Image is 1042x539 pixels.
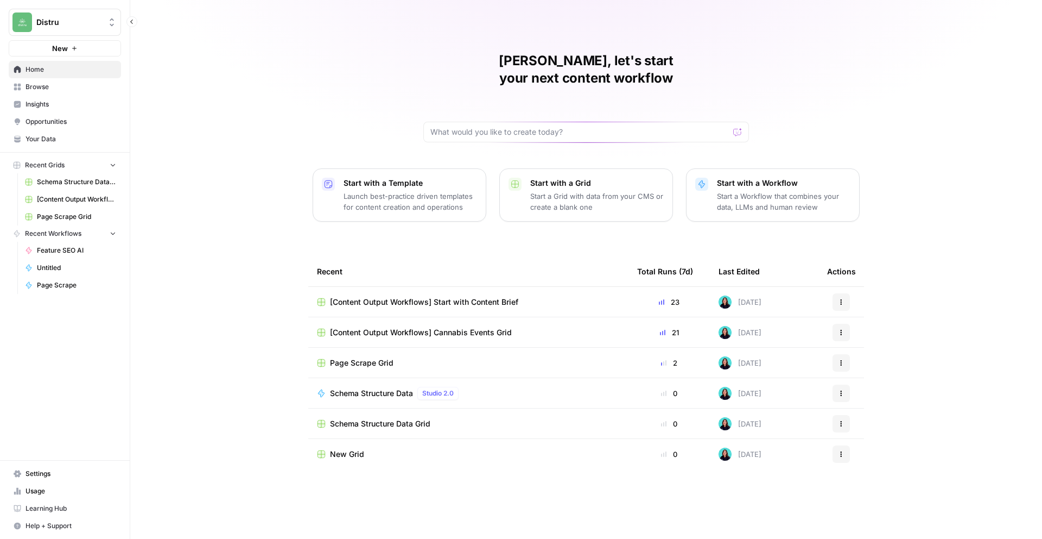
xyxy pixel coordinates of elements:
div: 23 [637,297,701,308]
div: [DATE] [719,356,761,369]
button: Recent Workflows [9,225,121,242]
div: Recent [317,256,620,286]
input: What would you like to create today? [430,127,729,137]
a: Your Data [9,130,121,148]
button: Start with a GridStart a Grid with data from your CMS or create a blank one [499,168,673,222]
a: Browse [9,78,121,96]
div: [DATE] [719,326,761,339]
a: Opportunities [9,113,121,130]
a: [Content Output Workflows] Start with Content Brief [20,191,121,208]
a: [Content Output Workflows] Start with Content Brief [317,297,620,308]
span: Schema Structure Data Grid [330,418,430,429]
div: [DATE] [719,296,761,309]
span: Distru [36,17,102,28]
a: New Grid [317,449,620,460]
div: 0 [637,449,701,460]
span: Opportunities [26,117,116,127]
button: Start with a WorkflowStart a Workflow that combines your data, LLMs and human review [686,168,860,222]
a: Schema Structure DataStudio 2.0 [317,387,620,400]
h1: [PERSON_NAME], let's start your next content workflow [423,52,749,87]
span: Schema Structure Data Grid [37,177,116,187]
img: jcrg0t4jfctcgxwtr4jha4uiqmre [719,448,732,461]
a: Schema Structure Data Grid [20,173,121,191]
img: jcrg0t4jfctcgxwtr4jha4uiqmre [719,387,732,400]
img: jcrg0t4jfctcgxwtr4jha4uiqmre [719,417,732,430]
div: 0 [637,388,701,399]
span: Usage [26,486,116,496]
img: jcrg0t4jfctcgxwtr4jha4uiqmre [719,356,732,369]
p: Start with a Workflow [717,178,850,189]
span: [Content Output Workflows] Start with Content Brief [37,195,116,204]
button: New [9,40,121,57]
a: Feature SEO AI [20,242,121,259]
span: [Content Output Workflows] Cannabis Events Grid [330,327,512,338]
a: Page Scrape [20,277,121,294]
img: jcrg0t4jfctcgxwtr4jha4uiqmre [719,326,732,339]
span: Feature SEO AI [37,246,116,255]
a: Page Scrape Grid [20,208,121,225]
span: Settings [26,469,116,479]
button: Help + Support [9,517,121,535]
div: Total Runs (7d) [637,256,693,286]
span: Insights [26,99,116,109]
a: Learning Hub [9,500,121,517]
div: Actions [827,256,856,286]
div: [DATE] [719,448,761,461]
span: Browse [26,82,116,92]
button: Start with a TemplateLaunch best-practice driven templates for content creation and operations [313,168,486,222]
span: [Content Output Workflows] Start with Content Brief [330,297,518,308]
span: Studio 2.0 [422,388,454,398]
a: Settings [9,465,121,482]
span: New [52,43,68,54]
span: Learning Hub [26,504,116,513]
a: Schema Structure Data Grid [317,418,620,429]
img: jcrg0t4jfctcgxwtr4jha4uiqmre [719,296,732,309]
img: Distru Logo [12,12,32,32]
span: New Grid [330,449,364,460]
div: 0 [637,418,701,429]
p: Start with a Grid [530,178,664,189]
span: Schema Structure Data [330,388,413,399]
div: [DATE] [719,417,761,430]
p: Launch best-practice driven templates for content creation and operations [344,191,477,212]
a: Usage [9,482,121,500]
a: Untitled [20,259,121,277]
span: Page Scrape Grid [330,358,393,368]
div: Last Edited [719,256,760,286]
span: Your Data [26,134,116,144]
a: [Content Output Workflows] Cannabis Events Grid [317,327,620,338]
a: Home [9,61,121,78]
button: Recent Grids [9,157,121,173]
span: Recent Grids [25,160,65,170]
a: Insights [9,96,121,113]
span: Recent Workflows [25,229,81,239]
p: Start a Workflow that combines your data, LLMs and human review [717,191,850,212]
span: Home [26,65,116,74]
span: Page Scrape Grid [37,212,116,222]
p: Start a Grid with data from your CMS or create a blank one [530,191,664,212]
div: 21 [637,327,701,338]
div: 2 [637,358,701,368]
button: Workspace: Distru [9,9,121,36]
span: Help + Support [26,521,116,531]
div: [DATE] [719,387,761,400]
span: Page Scrape [37,280,116,290]
a: Page Scrape Grid [317,358,620,368]
span: Untitled [37,263,116,273]
p: Start with a Template [344,178,477,189]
